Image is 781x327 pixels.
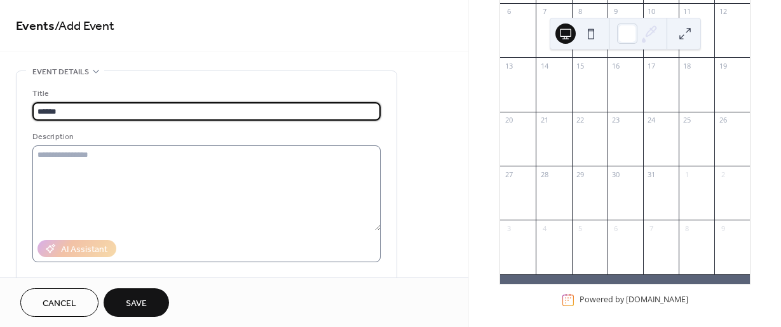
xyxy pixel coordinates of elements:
[576,7,585,17] div: 8
[32,87,378,100] div: Title
[647,116,656,125] div: 24
[718,170,728,179] div: 2
[718,116,728,125] div: 26
[611,116,621,125] div: 23
[718,224,728,233] div: 9
[576,170,585,179] div: 29
[683,116,692,125] div: 25
[576,116,585,125] div: 22
[540,224,549,233] div: 4
[576,61,585,70] div: 15
[55,14,114,39] span: / Add Event
[32,65,89,79] span: Event details
[611,61,621,70] div: 16
[647,224,656,233] div: 7
[576,224,585,233] div: 5
[683,61,692,70] div: 18
[683,7,692,17] div: 11
[718,61,728,70] div: 19
[683,224,692,233] div: 8
[504,7,513,17] div: 6
[647,61,656,70] div: 17
[16,14,55,39] a: Events
[540,170,549,179] div: 28
[504,116,513,125] div: 20
[683,170,692,179] div: 1
[540,61,549,70] div: 14
[43,297,76,310] span: Cancel
[540,116,549,125] div: 21
[504,61,513,70] div: 13
[126,297,147,310] span: Save
[718,7,728,17] div: 12
[611,170,621,179] div: 30
[104,288,169,317] button: Save
[540,7,549,17] div: 7
[504,224,513,233] div: 3
[504,170,513,179] div: 27
[611,224,621,233] div: 6
[32,130,378,143] div: Description
[647,170,656,179] div: 31
[611,7,621,17] div: 9
[647,7,656,17] div: 10
[20,288,98,317] button: Cancel
[580,295,688,305] div: Powered by
[626,295,688,305] a: [DOMAIN_NAME]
